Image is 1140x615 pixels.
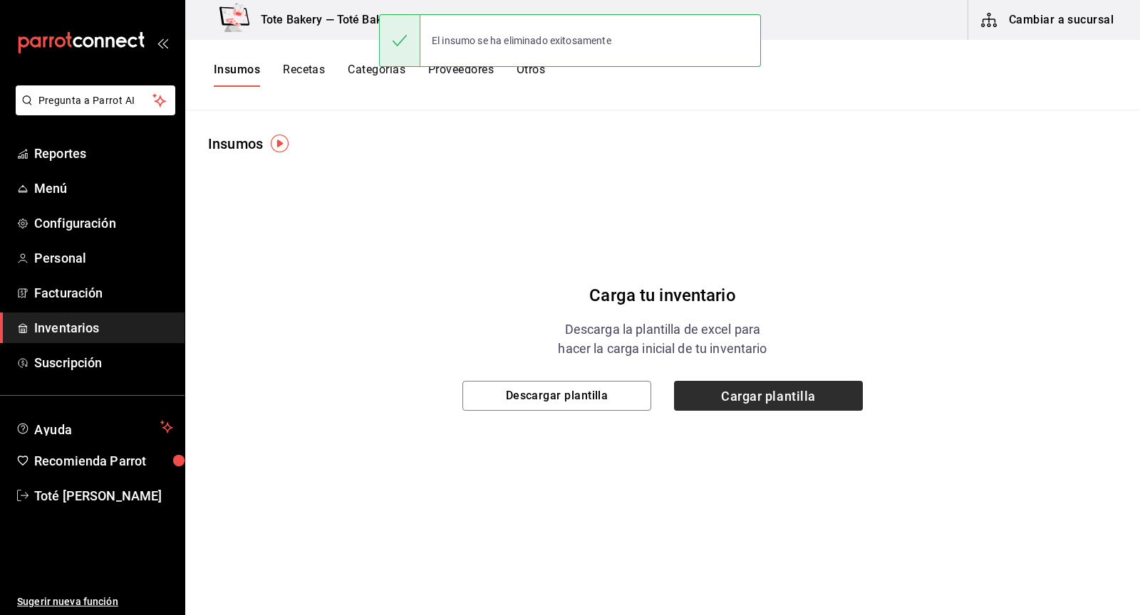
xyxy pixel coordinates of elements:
[348,63,405,87] button: Categorías
[271,135,289,152] img: Tooltip marker
[34,486,173,505] span: Toté [PERSON_NAME]
[249,11,432,28] h3: Tote Bakery — Toté Bakery (GDL)
[214,63,545,87] div: navigation tabs
[17,594,173,609] span: Sugerir nueva función
[157,37,168,48] button: open_drawer_menu
[16,85,175,115] button: Pregunta a Parrot AI
[214,63,260,87] button: Insumos
[34,283,173,303] span: Facturación
[556,320,769,358] div: Descarga la plantilla de excel para hacer la carga inicial de tu inventario
[34,451,173,471] span: Recomienda Parrot
[34,248,173,268] span: Personal
[517,63,545,87] button: Otros
[34,214,173,233] span: Configuración
[208,133,263,154] div: Insumos
[38,93,153,108] span: Pregunta a Parrot AI
[34,144,173,163] span: Reportes
[420,25,623,56] div: El insumo se ha eliminado exitosamente
[34,419,155,436] span: Ayuda
[10,103,175,118] a: Pregunta a Parrot AI
[462,381,651,411] button: Descargar plantilla
[674,381,863,411] span: Cargar plantilla
[428,63,494,87] button: Proveedores
[34,353,173,372] span: Suscripción
[477,283,848,308] div: Carga tu inventario
[34,179,173,198] span: Menú
[34,318,173,337] span: Inventarios
[283,63,325,87] button: Recetas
